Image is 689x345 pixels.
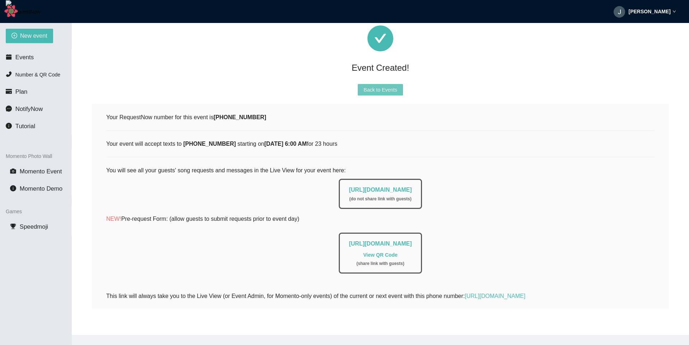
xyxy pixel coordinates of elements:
span: Momento Demo [20,185,62,192]
span: phone [6,71,12,77]
span: check-circle [367,25,393,51]
span: NEW! [106,216,121,222]
a: [URL][DOMAIN_NAME] [349,241,412,247]
strong: [PERSON_NAME] [629,9,671,14]
button: Open React Query Devtools [4,4,18,18]
span: camera [10,168,16,174]
span: Back to Events [364,86,397,94]
div: ( share link with guests ) [349,260,412,267]
span: Events [15,54,34,61]
button: plus-circleNew event [6,29,53,43]
div: Event Created! [92,60,669,75]
b: [DATE] 6:00 AM [264,141,306,147]
div: You will see all your guests' song requests and messages in the Live View for your event here: [106,166,655,282]
span: info-circle [6,123,12,129]
span: plus-circle [11,33,17,39]
span: Tutorial [15,123,35,130]
span: Speedmoji [20,223,48,230]
a: View QR Code [363,252,397,258]
a: [URL][DOMAIN_NAME] [465,293,525,299]
span: calendar [6,54,12,60]
span: Your RequestNow number for this event is [106,114,266,120]
span: Number & QR Code [15,72,60,78]
b: [PHONE_NUMBER] [214,114,266,120]
span: message [6,106,12,112]
span: Momento Event [20,168,62,175]
button: Back to Events [358,84,403,95]
div: Your event will accept texts to starting on for 23 hours [106,139,655,148]
p: Pre-request Form: (allow guests to submit requests prior to event day) [106,214,655,223]
img: ACg8ocK3gkUkjpe1c0IxWLUlv1TSlZ79iN_bDPixWr38nCtUbSolTQ=s96-c [614,6,625,18]
b: [PHONE_NUMBER] [183,141,236,147]
span: down [672,10,676,13]
span: NotifyNow [15,106,43,112]
div: This link will always take you to the Live View (or Event Admin, for Momento-only events) of the ... [106,292,655,300]
span: trophy [10,223,16,229]
span: info-circle [10,185,16,191]
img: RequestNow [6,0,40,23]
a: [URL][DOMAIN_NAME] [349,187,412,193]
span: Plan [15,88,28,95]
span: credit-card [6,88,12,94]
div: ( do not share link with guests ) [349,196,412,202]
span: New event [20,31,47,40]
